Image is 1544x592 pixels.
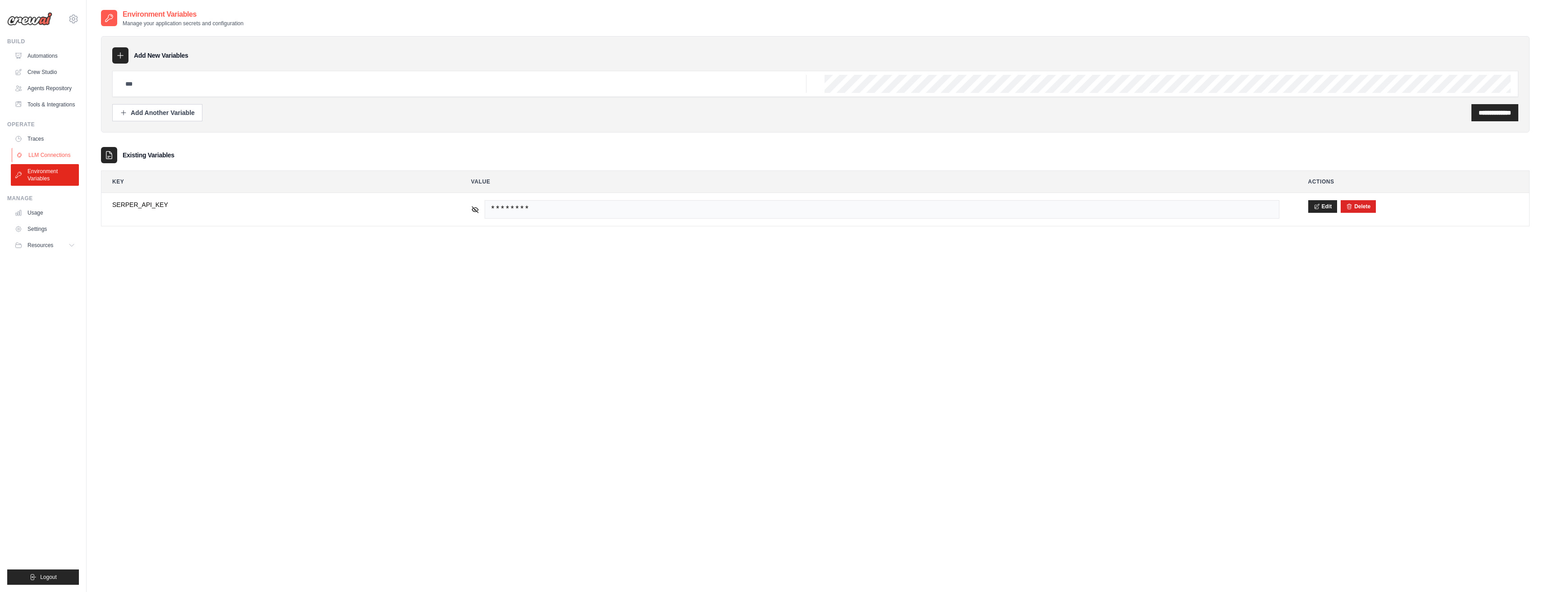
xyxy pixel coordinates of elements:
[11,164,79,186] a: Environment Variables
[123,20,243,27] p: Manage your application secrets and configuration
[123,9,243,20] h2: Environment Variables
[1297,171,1530,193] th: Actions
[11,97,79,112] a: Tools & Integrations
[12,148,80,162] a: LLM Connections
[11,132,79,146] a: Traces
[7,121,79,128] div: Operate
[1346,203,1370,210] button: Delete
[112,104,202,121] button: Add Another Variable
[11,49,79,63] a: Automations
[120,108,195,117] div: Add Another Variable
[134,51,188,60] h3: Add New Variables
[11,222,79,236] a: Settings
[40,574,57,581] span: Logout
[7,569,79,585] button: Logout
[27,242,53,249] span: Resources
[1308,200,1338,213] button: Edit
[112,200,442,209] span: SERPER_API_KEY
[11,81,79,96] a: Agents Repository
[7,195,79,202] div: Manage
[7,12,52,26] img: Logo
[11,206,79,220] a: Usage
[123,151,174,160] h3: Existing Variables
[460,171,1290,193] th: Value
[11,238,79,252] button: Resources
[101,171,453,193] th: Key
[11,65,79,79] a: Crew Studio
[7,38,79,45] div: Build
